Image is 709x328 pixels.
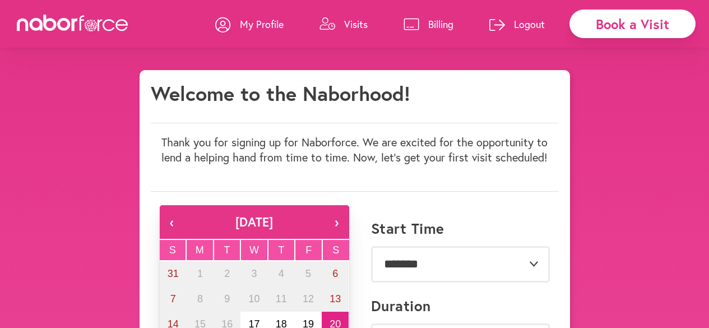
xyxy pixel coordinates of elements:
abbr: September 7, 2025 [170,293,176,304]
abbr: Monday [196,244,204,256]
abbr: September 13, 2025 [330,293,341,304]
button: › [325,205,349,239]
abbr: September 9, 2025 [224,293,230,304]
abbr: August 31, 2025 [168,268,179,279]
abbr: Tuesday [224,244,230,256]
label: Duration [371,297,431,315]
button: September 5, 2025 [295,261,322,287]
abbr: September 1, 2025 [197,268,203,279]
button: September 4, 2025 [268,261,295,287]
a: My Profile [215,7,284,41]
button: September 2, 2025 [214,261,240,287]
button: September 11, 2025 [268,287,295,312]
p: Billing [428,17,453,31]
abbr: September 6, 2025 [332,268,338,279]
button: ‹ [160,205,184,239]
button: September 6, 2025 [322,261,349,287]
a: Billing [404,7,453,41]
h1: Welcome to the Naborhood! [151,81,410,105]
button: September 12, 2025 [295,287,322,312]
abbr: September 2, 2025 [224,268,230,279]
button: September 9, 2025 [214,287,240,312]
abbr: September 3, 2025 [251,268,257,279]
abbr: September 10, 2025 [248,293,259,304]
a: Visits [319,7,368,41]
abbr: Thursday [279,244,285,256]
abbr: September 4, 2025 [279,268,284,279]
label: Start Time [371,220,444,237]
p: Logout [514,17,545,31]
abbr: Friday [305,244,312,256]
p: Thank you for signing up for Naborforce. We are excited for the opportunity to lend a helping han... [151,135,559,165]
p: Visits [344,17,368,31]
abbr: September 12, 2025 [303,293,314,304]
abbr: Sunday [169,244,176,256]
button: September 3, 2025 [240,261,267,287]
button: September 1, 2025 [187,261,214,287]
button: September 13, 2025 [322,287,349,312]
p: My Profile [240,17,284,31]
abbr: September 11, 2025 [276,293,287,304]
abbr: September 5, 2025 [305,268,311,279]
a: Logout [489,7,545,41]
button: [DATE] [184,205,325,239]
abbr: September 8, 2025 [197,293,203,304]
button: September 7, 2025 [160,287,187,312]
abbr: Wednesday [249,244,259,256]
button: September 10, 2025 [240,287,267,312]
abbr: Saturday [332,244,339,256]
div: Book a Visit [569,10,696,38]
button: September 8, 2025 [187,287,214,312]
button: August 31, 2025 [160,261,187,287]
